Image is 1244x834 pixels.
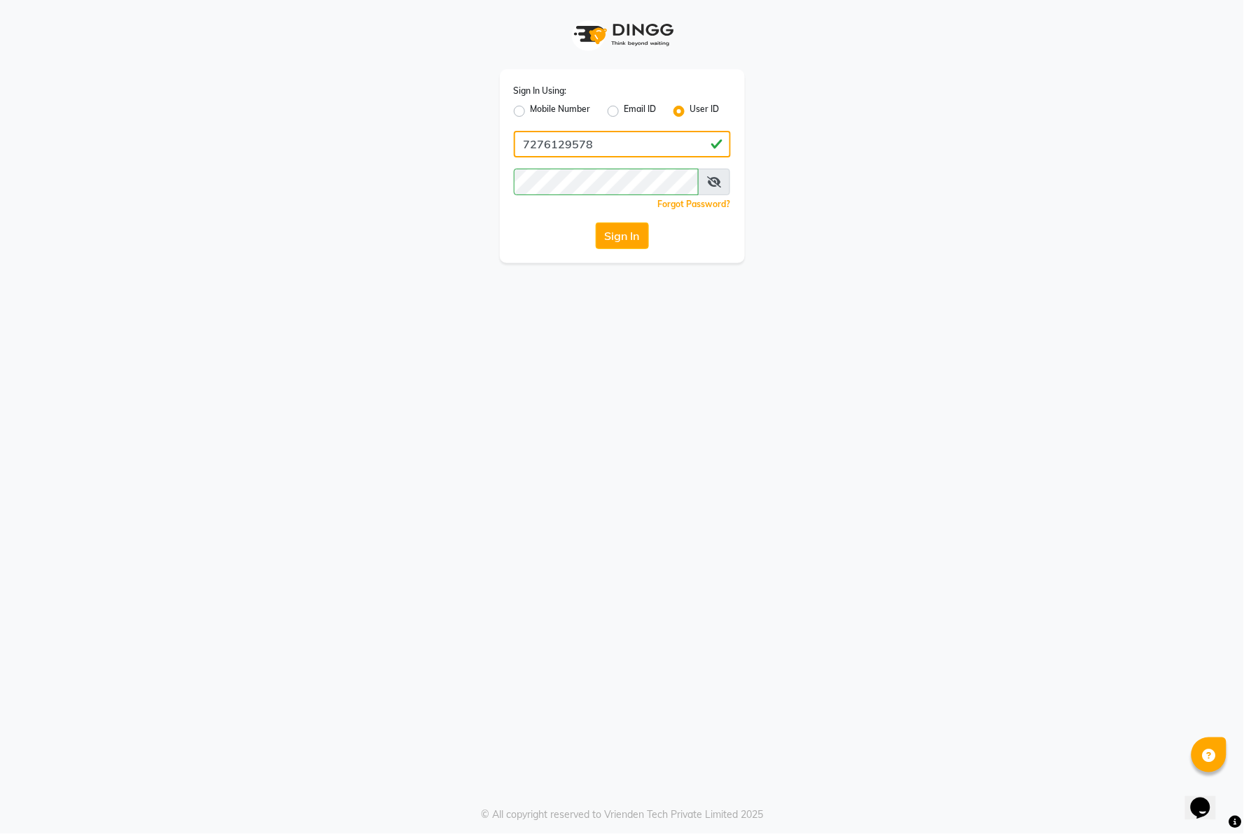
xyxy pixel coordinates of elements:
img: logo1.svg [566,14,678,55]
input: Username [514,131,731,157]
iframe: chat widget [1185,778,1230,820]
label: Sign In Using: [514,85,567,97]
input: Username [514,169,699,195]
label: Email ID [624,103,657,120]
button: Sign In [596,222,649,249]
label: Mobile Number [531,103,591,120]
label: User ID [690,103,720,120]
a: Forgot Password? [658,199,731,209]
